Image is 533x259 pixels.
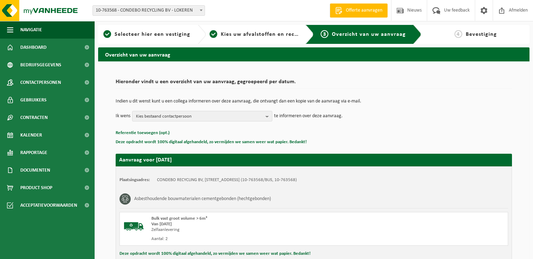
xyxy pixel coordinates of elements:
[20,109,48,126] span: Contracten
[98,47,529,61] h2: Overzicht van uw aanvraag
[116,111,130,121] p: Ik wens
[93,6,205,15] span: 10-763568 - CONDEBO RECYCLING BV - LOKEREN
[274,111,343,121] p: te informeren over deze aanvraag.
[116,128,170,138] button: Referentie toevoegen (opt.)
[116,79,512,88] h2: Hieronder vindt u een overzicht van uw aanvraag, gegroepeerd per datum.
[157,177,297,183] td: CONDEBO RECYCLING BV, [STREET_ADDRESS] (10-763568/BUS, 10-763568)
[20,144,47,161] span: Rapportage
[20,21,42,39] span: Navigatie
[102,30,192,39] a: 1Selecteer hier een vestiging
[20,56,61,74] span: Bedrijfsgegevens
[20,126,42,144] span: Kalender
[103,30,111,38] span: 1
[151,222,172,226] strong: Van [DATE]
[116,99,512,104] p: Indien u dit wenst kunt u een collega informeren over deze aanvraag, die ontvangt dan een kopie v...
[151,236,342,242] div: Aantal: 2
[330,4,388,18] a: Offerte aanvragen
[119,157,172,163] strong: Aanvraag voor [DATE]
[20,91,47,109] span: Gebruikers
[134,193,271,205] h3: Asbesthoudende bouwmaterialen cementgebonden (hechtgebonden)
[210,30,300,39] a: 2Kies uw afvalstoffen en recipiënten
[123,216,144,237] img: BL-SO-LV.png
[151,227,342,233] div: Zelfaanlevering
[20,197,77,214] span: Acceptatievoorwaarden
[115,32,190,37] span: Selecteer hier een vestiging
[20,39,47,56] span: Dashboard
[119,178,150,182] strong: Plaatsingsadres:
[321,30,328,38] span: 3
[119,249,310,258] button: Deze opdracht wordt 100% digitaal afgehandeld, zo vermijden we samen weer wat papier. Bedankt!
[221,32,317,37] span: Kies uw afvalstoffen en recipiënten
[116,138,307,147] button: Deze opdracht wordt 100% digitaal afgehandeld, zo vermijden we samen weer wat papier. Bedankt!
[20,74,61,91] span: Contactpersonen
[466,32,497,37] span: Bevestiging
[344,7,384,14] span: Offerte aanvragen
[132,111,272,121] button: Kies bestaand contactpersoon
[210,30,217,38] span: 2
[136,111,263,122] span: Kies bestaand contactpersoon
[332,32,406,37] span: Overzicht van uw aanvraag
[20,179,52,197] span: Product Shop
[455,30,462,38] span: 4
[151,216,207,221] span: Bulk vast groot volume > 6m³
[20,161,50,179] span: Documenten
[93,5,205,16] span: 10-763568 - CONDEBO RECYCLING BV - LOKEREN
